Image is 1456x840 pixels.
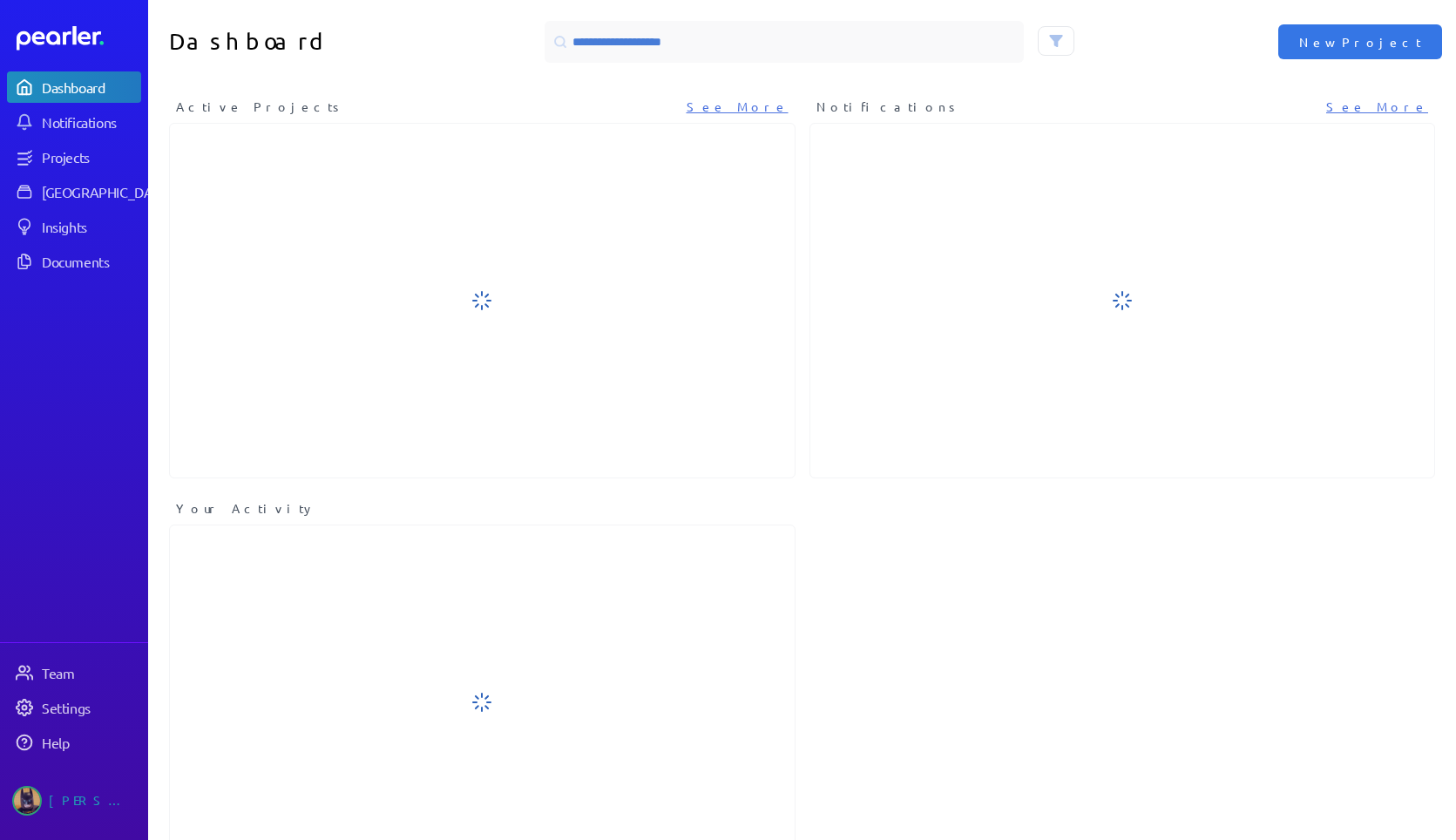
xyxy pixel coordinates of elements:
[12,786,42,816] img: Tung Nguyen
[42,699,139,716] div: Settings
[17,26,141,51] a: Dashboard
[1278,24,1442,59] button: New Project
[7,727,141,758] a: Help
[42,218,139,235] div: Insights
[42,664,139,681] div: Team
[7,106,141,138] a: Notifications
[1299,33,1421,51] span: New Project
[7,779,141,823] a: Tung Nguyen's photo[PERSON_NAME]
[687,98,789,116] a: See More
[176,98,345,116] span: Active Projects
[42,113,139,131] div: Notifications
[7,246,141,277] a: Documents
[176,499,316,518] span: Your Activity
[7,211,141,242] a: Insights
[42,183,172,200] div: [GEOGRAPHIC_DATA]
[1326,98,1428,116] a: See More
[42,148,139,166] div: Projects
[49,786,136,816] div: [PERSON_NAME]
[7,176,141,207] a: [GEOGRAPHIC_DATA]
[7,71,141,103] a: Dashboard
[42,734,139,751] div: Help
[42,78,139,96] div: Dashboard
[816,98,961,116] span: Notifications
[42,253,139,270] div: Documents
[7,692,141,723] a: Settings
[7,141,141,173] a: Projects
[7,657,141,688] a: Team
[169,21,475,63] h1: Dashboard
